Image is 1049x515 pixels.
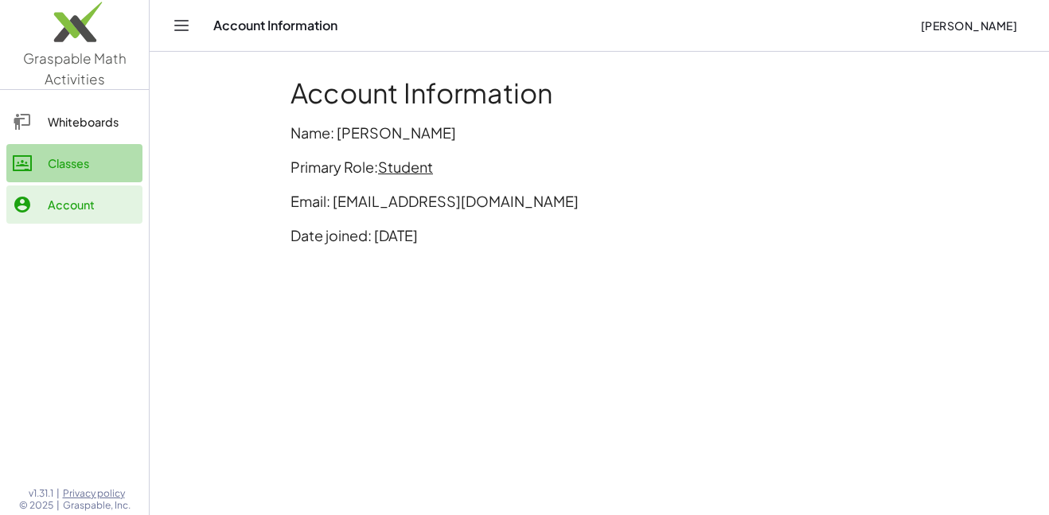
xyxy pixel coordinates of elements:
[907,11,1030,40] button: [PERSON_NAME]
[48,195,136,214] div: Account
[6,103,142,141] a: Whiteboards
[63,487,131,500] a: Privacy policy
[29,487,53,500] span: v1.31.1
[291,77,908,109] h1: Account Information
[291,224,908,246] p: Date joined: [DATE]
[57,499,60,512] span: |
[291,156,908,178] p: Primary Role:
[920,18,1017,33] span: [PERSON_NAME]
[48,154,136,173] div: Classes
[291,122,908,143] p: Name: [PERSON_NAME]
[48,112,136,131] div: Whiteboards
[6,185,142,224] a: Account
[57,487,60,500] span: |
[6,144,142,182] a: Classes
[291,190,908,212] p: Email: [EMAIL_ADDRESS][DOMAIN_NAME]
[378,158,433,176] span: Student
[19,499,53,512] span: © 2025
[23,49,127,88] span: Graspable Math Activities
[169,13,194,38] button: Toggle navigation
[63,499,131,512] span: Graspable, Inc.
